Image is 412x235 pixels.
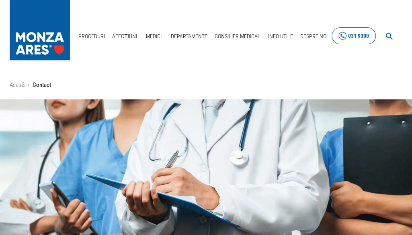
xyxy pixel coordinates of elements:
a: Medici [141,28,167,45]
a: Acasă [10,81,25,89]
a: Info Utile [264,28,296,45]
li: › [28,80,29,90]
a: Afecțiuni [109,28,140,45]
p: Contact [33,80,51,90]
a: Consilier Medical [211,28,264,45]
div: 031 9300 [348,31,369,41]
a: 031 9300 [332,27,376,45]
a: Departamente [168,28,211,45]
a: Despre Noi [297,28,331,45]
a: Proceduri [75,28,108,45]
nav: breadcrumb [10,80,402,90]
